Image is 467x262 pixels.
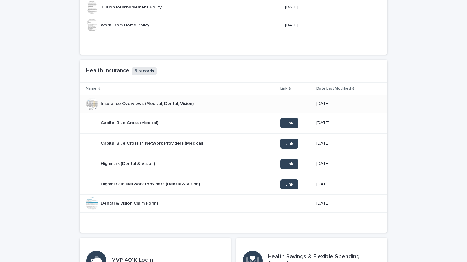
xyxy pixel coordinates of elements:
[316,201,381,206] p: [DATE]
[285,121,293,125] span: Link
[280,179,298,189] a: Link
[80,16,387,34] tr: Work From Home PolicyWork From Home Policy [DATE]
[285,182,293,187] span: Link
[316,85,351,92] p: Date Last Modified
[86,85,97,92] p: Name
[316,120,381,126] p: [DATE]
[280,118,298,128] a: Link
[285,141,293,146] span: Link
[101,139,204,146] p: Capital Blue Cross In Network Providers (Medical)
[285,5,381,10] p: [DATE]
[80,95,387,113] tr: Insurance Overviews (Medical, Dental, Vision)Insurance Overviews (Medical, Dental, Vision) [DATE]
[316,101,381,106] p: [DATE]
[80,113,387,133] tr: Capital Blue Cross (Medical)Capital Blue Cross (Medical) Link[DATE]
[80,154,387,174] tr: Highmark (Dental & Vision)Highmark (Dental & Vision) Link[DATE]
[101,180,201,187] p: Highmark In Network Providers (Dental & Vision)
[316,161,381,166] p: [DATE]
[80,174,387,194] tr: Highmark In Network Providers (Dental & Vision)Highmark In Network Providers (Dental & Vision) Li...
[280,159,298,169] a: Link
[80,133,387,154] tr: Capital Blue Cross In Network Providers (Medical)Capital Blue Cross In Network Providers (Medical...
[280,85,287,92] p: Link
[285,162,293,166] span: Link
[101,160,156,166] p: Highmark (Dental & Vision)
[80,194,387,212] tr: Dental & Vision Claim FormsDental & Vision Claim Forms [DATE]
[132,67,157,75] p: 6 records
[280,139,298,149] a: Link
[316,141,381,146] p: [DATE]
[101,199,160,206] p: Dental & Vision Claim Forms
[86,68,129,74] h1: Health Insurance
[101,119,159,126] p: Capital Blue Cross (Medical)
[101,100,195,106] p: Insurance Overviews (Medical, Dental, Vision)
[316,182,381,187] p: [DATE]
[101,21,151,28] p: Work From Home Policy
[101,3,163,10] p: Tuition Reimbursement Policy
[285,23,381,28] p: [DATE]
